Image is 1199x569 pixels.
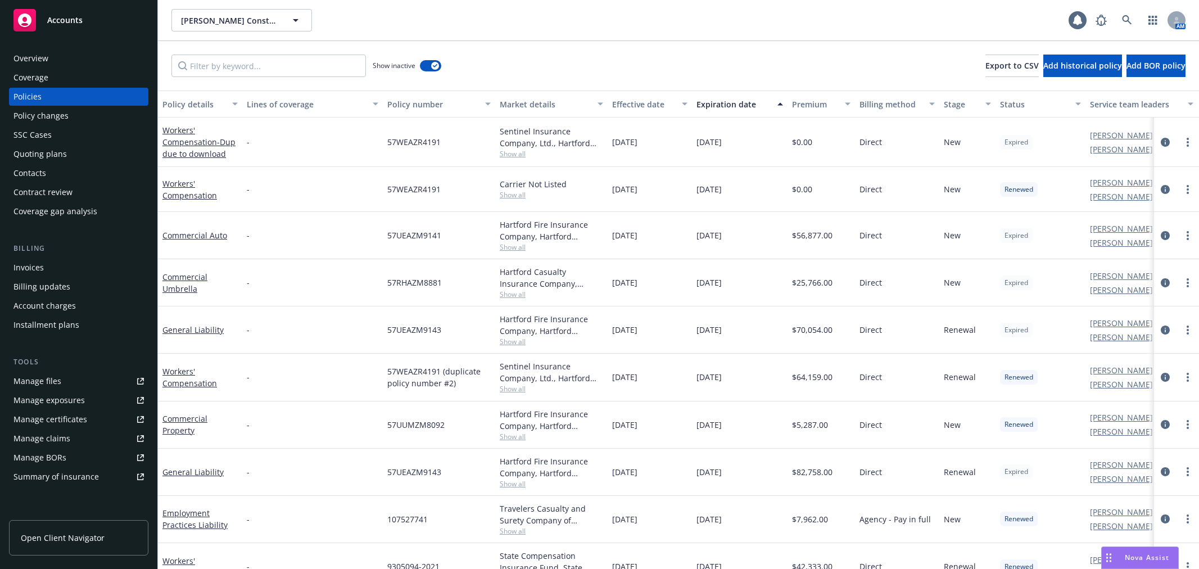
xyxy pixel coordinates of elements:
[1125,553,1169,562] span: Nova Assist
[1181,229,1195,242] a: more
[162,508,228,530] a: Employment Practices Liability
[387,277,442,288] span: 57RHAZM8881
[9,183,148,201] a: Contract review
[696,229,722,241] span: [DATE]
[1090,506,1153,518] a: [PERSON_NAME]
[696,466,722,478] span: [DATE]
[500,503,603,526] div: Travelers Casualty and Surety Company of America, Travelers Insurance
[13,468,99,486] div: Summary of insurance
[1159,323,1172,337] a: circleInformation
[1159,512,1172,526] a: circleInformation
[171,9,312,31] button: [PERSON_NAME] Construction Inc
[788,91,855,118] button: Premium
[1159,229,1172,242] a: circleInformation
[9,449,148,467] a: Manage BORs
[500,190,603,200] span: Show all
[696,371,722,383] span: [DATE]
[859,466,882,478] span: Direct
[1090,177,1153,188] a: [PERSON_NAME]
[1181,512,1195,526] a: more
[162,366,217,389] a: Workers' Compensation
[9,243,148,254] div: Billing
[9,164,148,182] a: Contacts
[242,91,383,118] button: Lines of coverage
[247,324,250,336] span: -
[944,513,961,525] span: New
[9,145,148,163] a: Quoting plans
[387,136,441,148] span: 57WEAZR4191
[696,513,722,525] span: [DATE]
[9,508,148,520] div: Analytics hub
[612,371,637,383] span: [DATE]
[792,229,832,241] span: $56,877.00
[792,136,812,148] span: $0.00
[1090,364,1153,376] a: [PERSON_NAME]
[495,91,608,118] button: Market details
[9,259,148,277] a: Invoices
[500,432,603,441] span: Show all
[1181,136,1195,149] a: more
[944,98,979,110] div: Stage
[944,371,976,383] span: Renewal
[181,15,278,26] span: [PERSON_NAME] Construction Inc
[1005,467,1028,477] span: Expired
[792,98,838,110] div: Premium
[859,513,931,525] span: Agency - Pay in full
[859,229,882,241] span: Direct
[696,277,722,288] span: [DATE]
[1181,183,1195,196] a: more
[1090,426,1153,437] a: [PERSON_NAME]
[162,178,217,201] a: Workers' Compensation
[859,324,882,336] span: Direct
[1005,231,1028,241] span: Expired
[387,419,445,431] span: 57UUMZM8092
[13,164,46,182] div: Contacts
[9,88,148,106] a: Policies
[373,61,415,70] span: Show inactive
[9,49,148,67] a: Overview
[1181,323,1195,337] a: more
[1159,418,1172,431] a: circleInformation
[985,60,1039,71] span: Export to CSV
[1090,284,1153,296] a: [PERSON_NAME]
[1005,372,1033,382] span: Renewed
[944,229,961,241] span: New
[500,479,603,489] span: Show all
[1005,419,1033,430] span: Renewed
[859,98,922,110] div: Billing method
[162,98,225,110] div: Policy details
[1043,55,1122,77] button: Add historical policy
[9,202,148,220] a: Coverage gap analysis
[1090,554,1153,566] a: [PERSON_NAME]
[1005,514,1033,524] span: Renewed
[13,145,67,163] div: Quoting plans
[13,316,79,334] div: Installment plans
[13,410,87,428] div: Manage certificates
[247,183,250,195] span: -
[792,419,828,431] span: $5,287.00
[1126,60,1186,71] span: Add BOR policy
[696,98,771,110] div: Expiration date
[9,297,148,315] a: Account charges
[1005,184,1033,195] span: Renewed
[1090,331,1153,343] a: [PERSON_NAME]
[1181,418,1195,431] a: more
[162,230,227,241] a: Commercial Auto
[1126,55,1186,77] button: Add BOR policy
[944,466,976,478] span: Renewal
[387,466,441,478] span: 57UEAZM9143
[13,372,61,390] div: Manage files
[500,125,603,149] div: Sentinel Insurance Company, Ltd., Hartford Insurance Group
[1005,137,1028,147] span: Expired
[500,337,603,346] span: Show all
[387,98,478,110] div: Policy number
[247,371,250,383] span: -
[1043,60,1122,71] span: Add historical policy
[500,149,603,159] span: Show all
[1090,98,1181,110] div: Service team leaders
[9,278,148,296] a: Billing updates
[500,242,603,252] span: Show all
[1101,547,1179,569] button: Nova Assist
[162,324,224,335] a: General Liability
[1102,547,1116,568] div: Drag to move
